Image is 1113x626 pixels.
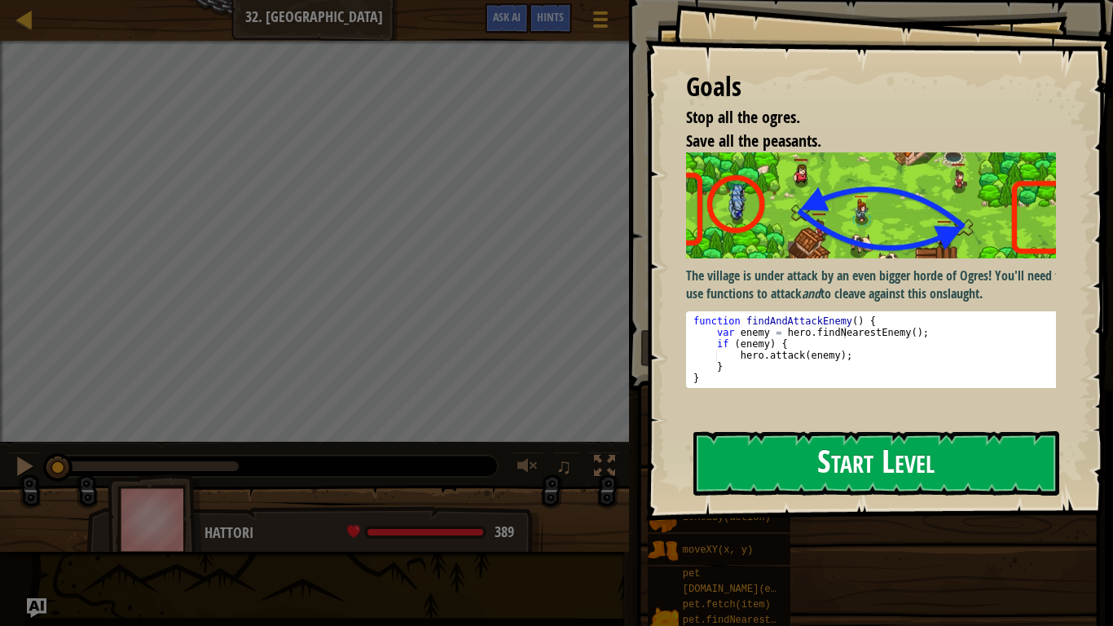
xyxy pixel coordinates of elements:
[683,599,771,611] span: pet.fetch(item)
[108,474,202,565] img: thang_avatar_frame.png
[8,452,41,485] button: Ctrl + P: Pause
[686,106,800,128] span: Stop all the ogres.
[205,522,526,544] div: Hattori
[802,284,820,302] em: and
[580,3,621,42] button: Show game menu
[493,9,521,24] span: Ask AI
[666,130,1052,153] li: Save all the peasants.
[347,525,514,540] div: health: 389 / 389
[537,9,564,24] span: Hints
[485,3,529,33] button: Ask AI
[512,452,544,485] button: Adjust volume
[683,544,753,556] span: moveXY(x, y)
[686,152,1068,258] img: Village warder
[686,130,821,152] span: Save all the peasants.
[683,584,800,595] span: [DOMAIN_NAME](enemy)
[666,106,1052,130] li: Stop all the ogres.
[552,452,580,485] button: ♫
[640,329,858,367] button: Run ⇧↵
[648,536,679,566] img: portrait.png
[693,431,1059,496] button: Start Level
[556,454,572,478] span: ♫
[27,598,46,618] button: Ask AI
[686,267,1068,304] p: The village is under attack by an even bigger horde of Ogres! You'll need to use functions to att...
[686,68,1056,106] div: Goals
[588,452,621,485] button: Toggle fullscreen
[495,522,514,542] span: 389
[683,615,841,626] span: pet.findNearestByType(type)
[683,568,701,580] span: pet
